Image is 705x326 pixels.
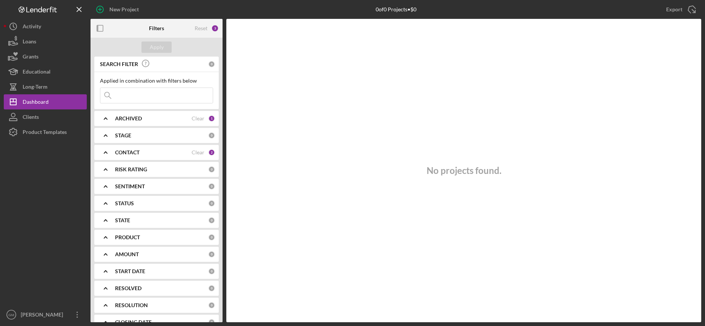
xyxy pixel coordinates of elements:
[115,166,147,172] b: RISK RATING
[208,217,215,224] div: 0
[115,234,140,240] b: PRODUCT
[91,2,146,17] button: New Project
[208,251,215,258] div: 0
[115,132,131,138] b: STAGE
[100,61,138,67] b: SEARCH FILTER
[115,183,145,189] b: SENTIMENT
[115,268,145,274] b: START DATE
[208,268,215,275] div: 0
[208,285,215,292] div: 0
[23,125,67,141] div: Product Templates
[208,302,215,309] div: 0
[208,234,215,241] div: 0
[192,149,204,155] div: Clear
[208,200,215,207] div: 0
[23,109,39,126] div: Clients
[4,79,87,94] button: Long-Term
[208,183,215,190] div: 0
[23,49,38,66] div: Grants
[150,42,164,53] div: Apply
[4,64,87,79] button: Educational
[115,302,148,308] b: RESOLUTION
[4,307,87,322] button: GM[PERSON_NAME]
[8,313,14,317] text: GM
[115,115,142,121] b: ARCHIVED
[109,2,139,17] div: New Project
[115,319,152,325] b: CLOSING DATE
[4,19,87,34] button: Activity
[149,25,164,31] b: Filters
[115,217,130,223] b: STATE
[4,34,87,49] button: Loans
[23,94,49,111] div: Dashboard
[192,115,204,121] div: Clear
[115,200,134,206] b: STATUS
[208,319,215,326] div: 0
[4,109,87,125] button: Clients
[100,78,213,84] div: Applied in combination with filters below
[4,94,87,109] button: Dashboard
[659,2,701,17] button: Export
[115,149,140,155] b: CONTACT
[666,2,682,17] div: Export
[23,34,36,51] div: Loans
[115,285,141,291] b: RESOLVED
[4,49,87,64] button: Grants
[195,25,207,31] div: Reset
[211,25,219,32] div: 3
[208,166,215,173] div: 0
[23,19,41,36] div: Activity
[19,307,68,324] div: [PERSON_NAME]
[141,42,172,53] button: Apply
[23,79,48,96] div: Long-Term
[208,149,215,156] div: 2
[427,165,501,176] h3: No projects found.
[376,6,416,12] div: 0 of 0 Projects • $0
[208,115,215,122] div: 1
[208,132,215,139] div: 0
[115,251,139,257] b: AMOUNT
[4,125,87,140] button: Product Templates
[208,61,215,68] div: 0
[23,64,51,81] div: Educational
